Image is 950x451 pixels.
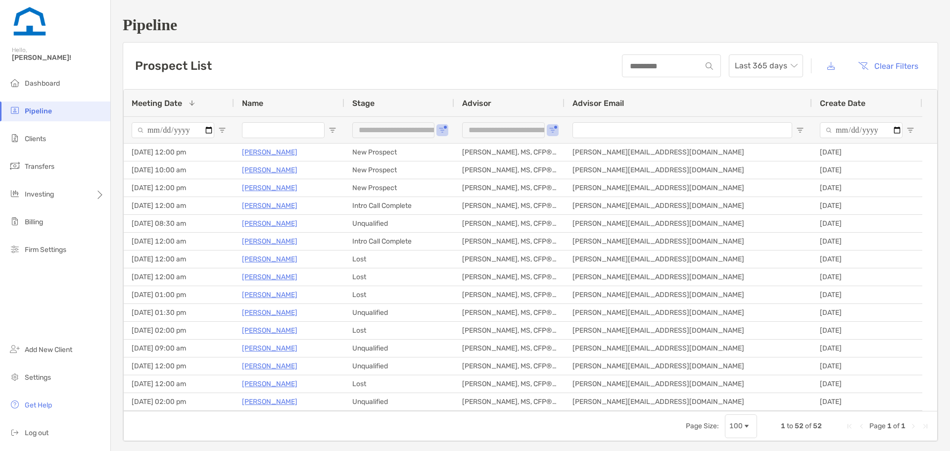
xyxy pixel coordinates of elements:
div: [PERSON_NAME][EMAIL_ADDRESS][DOMAIN_NAME] [565,393,812,410]
div: [PERSON_NAME][EMAIL_ADDRESS][DOMAIN_NAME] [565,144,812,161]
span: 1 [781,422,785,430]
span: of [805,422,811,430]
a: [PERSON_NAME] [242,324,297,337]
div: [PERSON_NAME][EMAIL_ADDRESS][DOMAIN_NAME] [565,357,812,375]
div: [DATE] [812,197,922,214]
p: [PERSON_NAME] [242,217,297,230]
button: Open Filter Menu [549,126,557,134]
div: [PERSON_NAME], MS, CFP®, CFA®, AFC® [454,268,565,286]
div: Lost [344,286,454,303]
div: [DATE] [812,357,922,375]
span: Advisor Email [572,99,624,108]
input: Advisor Email Filter Input [572,122,792,138]
span: Create Date [820,99,865,108]
input: Name Filter Input [242,122,325,138]
img: firm-settings icon [9,243,21,255]
p: [PERSON_NAME] [242,182,297,194]
img: investing icon [9,188,21,200]
span: Stage [352,99,375,108]
span: Clients [25,135,46,143]
img: pipeline icon [9,104,21,116]
div: New Prospect [344,161,454,179]
div: [PERSON_NAME], MS, CFP®, CFA®, AFC® [454,161,565,179]
div: [DATE] [812,304,922,321]
button: Open Filter Menu [329,126,336,134]
span: 1 [901,422,905,430]
div: [PERSON_NAME], MS, CFP®, CFA®, AFC® [454,144,565,161]
p: [PERSON_NAME] [242,164,297,176]
a: [PERSON_NAME] [242,289,297,301]
div: [PERSON_NAME][EMAIL_ADDRESS][DOMAIN_NAME] [565,304,812,321]
h3: Prospect List [135,59,212,73]
a: [PERSON_NAME] [242,235,297,248]
div: [DATE] 02:00 pm [124,322,234,339]
span: Settings [25,373,51,382]
div: [PERSON_NAME][EMAIL_ADDRESS][DOMAIN_NAME] [565,322,812,339]
div: 100 [729,422,743,430]
div: New Prospect [344,144,454,161]
button: Open Filter Menu [438,126,446,134]
span: Last 365 days [735,55,797,77]
img: transfers icon [9,160,21,172]
div: [PERSON_NAME][EMAIL_ADDRESS][DOMAIN_NAME] [565,233,812,250]
a: [PERSON_NAME] [242,253,297,265]
img: dashboard icon [9,77,21,89]
div: [DATE] [812,215,922,232]
a: [PERSON_NAME] [242,306,297,319]
a: [PERSON_NAME] [242,200,297,212]
div: Lost [344,322,454,339]
div: Unqualified [344,393,454,410]
img: input icon [706,62,713,70]
img: Zoe Logo [12,4,47,40]
span: Advisor [462,99,491,108]
img: billing icon [9,215,21,227]
div: [PERSON_NAME][EMAIL_ADDRESS][DOMAIN_NAME] [565,251,812,268]
img: add_new_client icon [9,343,21,355]
div: [PERSON_NAME], MS, CFP®, CFA®, AFC® [454,197,565,214]
div: [PERSON_NAME][EMAIL_ADDRESS][DOMAIN_NAME] [565,340,812,357]
span: Page [869,422,886,430]
input: Meeting Date Filter Input [132,122,214,138]
div: [DATE] 08:30 am [124,215,234,232]
span: Firm Settings [25,246,66,254]
a: [PERSON_NAME] [242,378,297,390]
div: Previous Page [857,422,865,430]
div: [PERSON_NAME], MS, CFP®, CFA®, AFC® [454,251,565,268]
span: Name [242,99,263,108]
div: Unqualified [344,304,454,321]
div: [PERSON_NAME][EMAIL_ADDRESS][DOMAIN_NAME] [565,161,812,179]
span: to [787,422,793,430]
span: Get Help [25,401,52,409]
div: [DATE] 10:00 am [124,161,234,179]
div: [PERSON_NAME], MS, CFP®, CFA®, AFC® [454,233,565,250]
span: of [893,422,900,430]
div: [DATE] [812,179,922,197]
div: Lost [344,375,454,393]
div: [DATE] [812,251,922,268]
div: [DATE] [812,322,922,339]
span: Transfers [25,162,54,171]
div: [DATE] [812,233,922,250]
span: Meeting Date [132,99,182,108]
a: [PERSON_NAME] [242,342,297,354]
div: [DATE] 12:00 am [124,197,234,214]
div: Page Size [725,414,757,438]
div: [PERSON_NAME], MS, CFP®, CFA®, AFC® [454,357,565,375]
span: Billing [25,218,43,226]
a: [PERSON_NAME] [242,146,297,158]
button: Open Filter Menu [796,126,804,134]
div: [DATE] [812,375,922,393]
div: [DATE] 12:00 am [124,375,234,393]
div: [PERSON_NAME][EMAIL_ADDRESS][DOMAIN_NAME] [565,375,812,393]
div: [PERSON_NAME], MS, CFP®, CFA®, AFC® [454,375,565,393]
img: clients icon [9,132,21,144]
div: [DATE] 12:00 pm [124,144,234,161]
div: [PERSON_NAME][EMAIL_ADDRESS][DOMAIN_NAME] [565,268,812,286]
a: [PERSON_NAME] [242,271,297,283]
